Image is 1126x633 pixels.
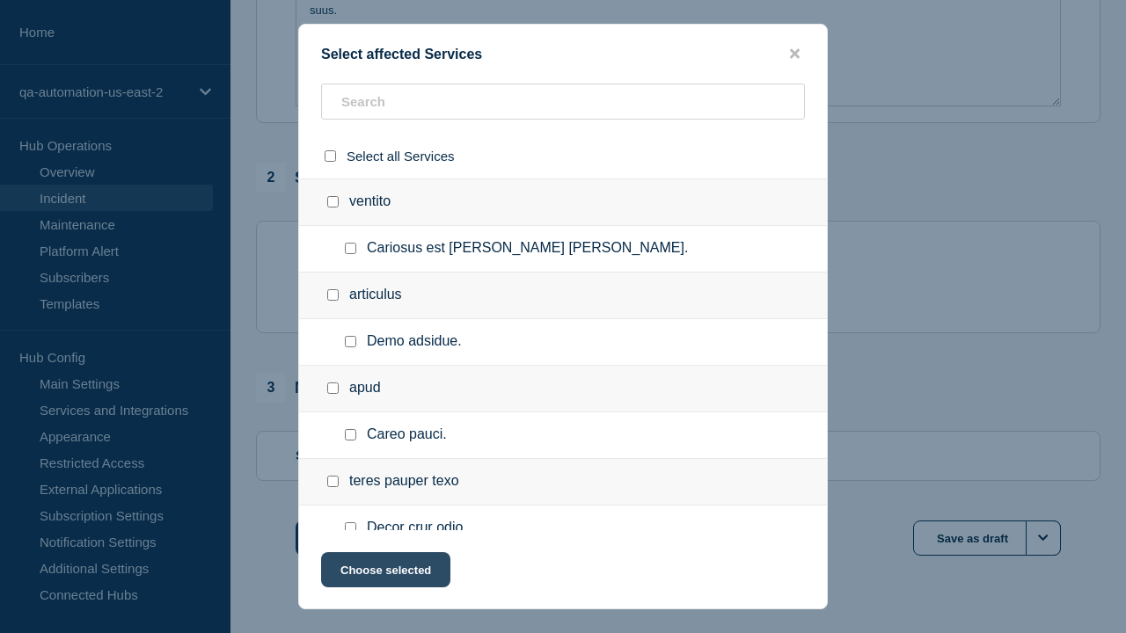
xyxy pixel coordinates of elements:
div: articulus [299,273,827,319]
input: teres pauper texo checkbox [327,476,339,487]
span: Decor crur odio. [367,520,467,537]
input: ventito checkbox [327,196,339,207]
input: Cariosus est territo labore. checkbox [345,243,356,254]
span: Select all Services [347,149,455,164]
div: Select affected Services [299,46,827,62]
input: Decor crur odio. checkbox [345,522,356,534]
input: articulus checkbox [327,289,339,301]
input: Careo pauci. checkbox [345,429,356,440]
span: Careo pauci. [367,426,447,444]
input: select all checkbox [325,150,336,162]
input: Demo adsidue. checkbox [345,336,356,347]
div: teres pauper texo [299,459,827,506]
button: close button [785,46,805,62]
input: Search [321,84,805,120]
span: Demo adsidue. [367,333,462,351]
button: Choose selected [321,552,450,587]
input: apud checkbox [327,382,339,394]
div: ventito [299,178,827,226]
div: apud [299,366,827,412]
span: Cariosus est [PERSON_NAME] [PERSON_NAME]. [367,240,688,258]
